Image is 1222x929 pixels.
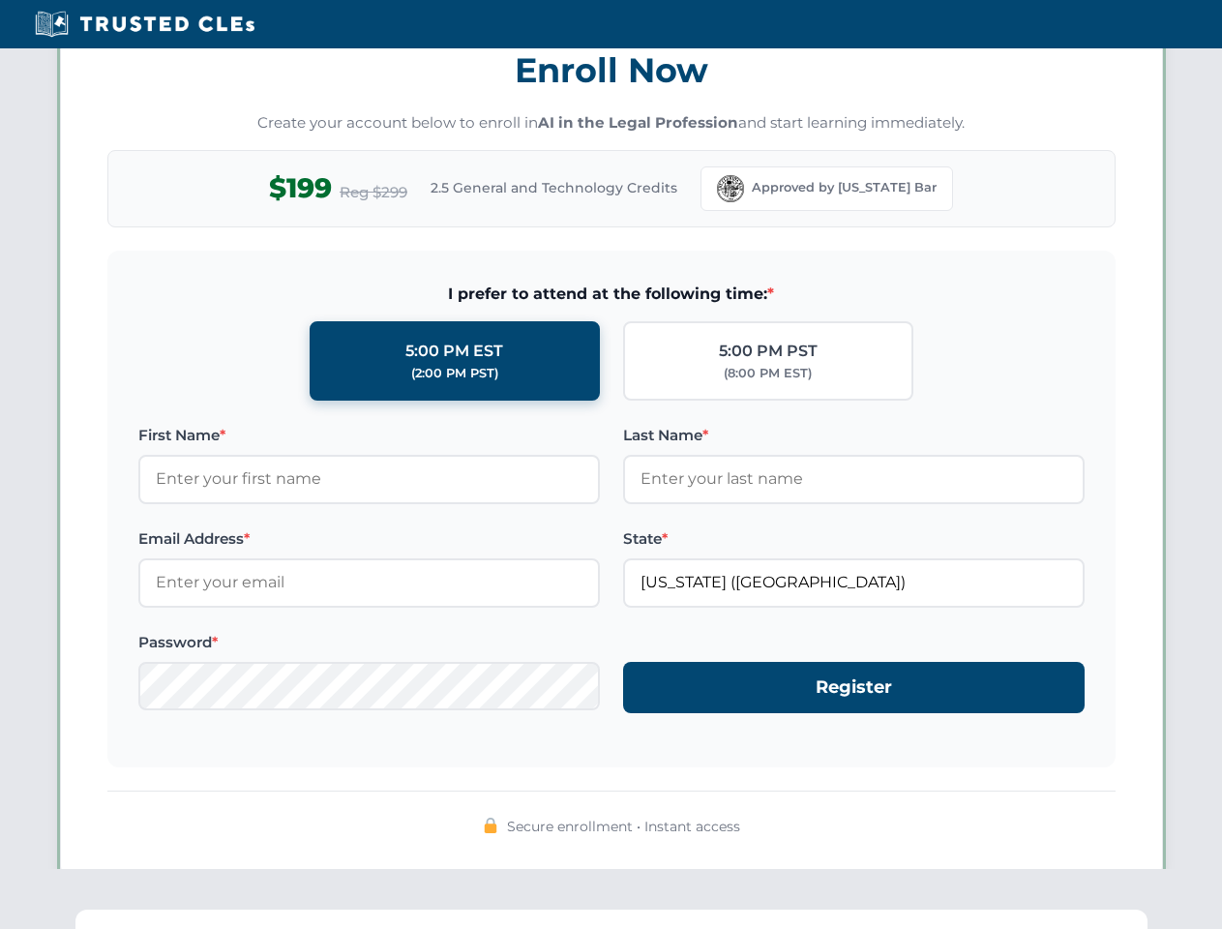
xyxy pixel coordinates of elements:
[29,10,260,39] img: Trusted CLEs
[623,424,1085,447] label: Last Name
[340,181,407,204] span: Reg $299
[138,527,600,551] label: Email Address
[717,175,744,202] img: Florida Bar
[138,631,600,654] label: Password
[107,40,1116,101] h3: Enroll Now
[719,339,818,364] div: 5:00 PM PST
[138,282,1085,307] span: I prefer to attend at the following time:
[405,339,503,364] div: 5:00 PM EST
[431,177,677,198] span: 2.5 General and Technology Credits
[623,558,1085,607] input: Florida (FL)
[538,113,738,132] strong: AI in the Legal Profession
[483,818,498,833] img: 🔒
[623,527,1085,551] label: State
[107,112,1116,135] p: Create your account below to enroll in and start learning immediately.
[507,816,740,837] span: Secure enrollment • Instant access
[411,364,498,383] div: (2:00 PM PST)
[623,455,1085,503] input: Enter your last name
[269,166,332,210] span: $199
[138,455,600,503] input: Enter your first name
[752,178,937,197] span: Approved by [US_STATE] Bar
[138,424,600,447] label: First Name
[138,558,600,607] input: Enter your email
[724,364,812,383] div: (8:00 PM EST)
[623,662,1085,713] button: Register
